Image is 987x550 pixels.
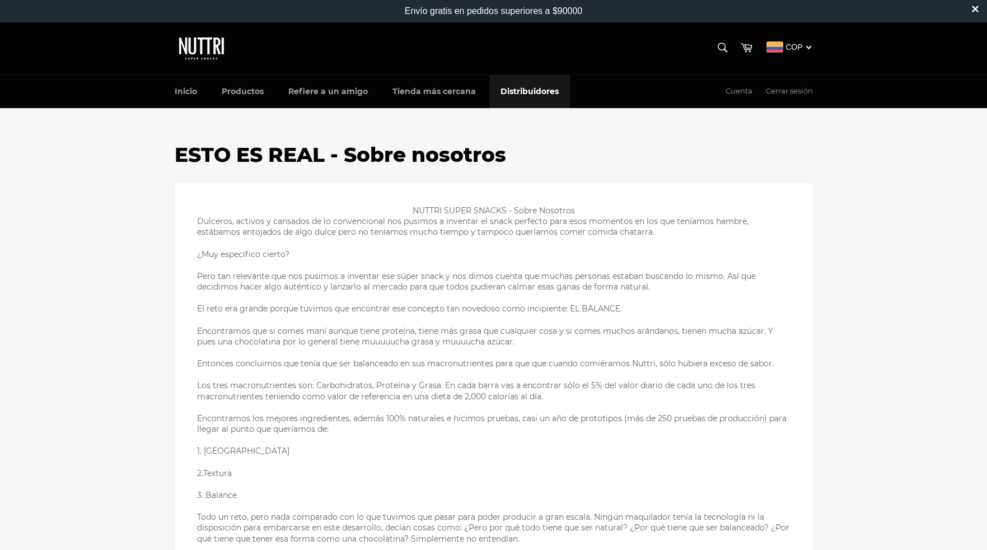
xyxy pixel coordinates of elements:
p: Todo un reto, pero nada comparado con lo que tuvimos que pasar para poder producir a gran escala.... [197,512,790,544]
p: Encontramos los mejores ingredientes, además 100% naturales e hicimos pruebas, casi un año de pro... [197,413,790,435]
a: Cerrar sesión [760,75,818,108]
p: Entonces concluimos que tenía que ser balanceado en sus macronutrientes para que que cuando comié... [197,358,790,369]
a: Distribuidores [489,75,570,108]
p: Pero tan relevante que nos pusimos a inventar ese súper snack y nos dimos cuenta que muchas perso... [197,271,790,293]
div: NUTTRI SUPER SNACKS - Sobre Nosotros [197,206,790,216]
p: ¿Muy específico cierto? [197,249,790,260]
p: Dulceros, activos y cansados de lo convencional nos pusimos a inventar el snack perfecto para eso... [197,216,790,238]
img: Nuttri [175,34,231,63]
div: Envío gratis en pedidos superiores a $90000 [405,6,583,16]
a: Productos [211,75,275,108]
p: Los tres macronutrientes son: Carbohidratos, Proteína y Grasa. En cada barra vas a encontrar sólo... [197,380,790,402]
a: Refiere a un amigo [277,75,379,108]
a: Tienda más cercana [381,75,487,108]
h1: ESTO ES REAL - Sobre nosotros [175,141,813,169]
p: Encontramos que si comes maní aunque tiene proteína, tiene más grasa que cualquier cosa y si come... [197,326,790,348]
p: 2.Textura [197,468,790,479]
p: 3. Balance [197,490,790,501]
p: 1. [GEOGRAPHIC_DATA] [197,446,790,456]
a: Cuenta [720,75,758,108]
span: COP [785,43,802,52]
p: El reto era grande porque tuvimos que encontrar ese concepto tan novedoso como incipiente: EL BAL... [197,304,790,314]
a: Inicio [163,75,208,108]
